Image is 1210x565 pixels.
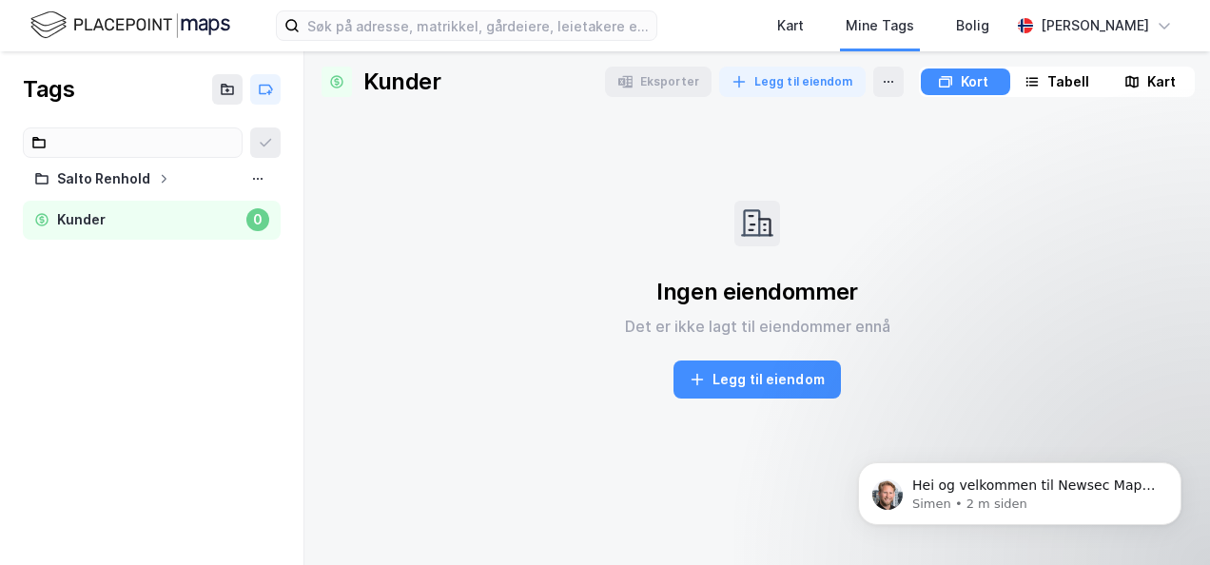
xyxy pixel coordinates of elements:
div: Bolig [956,14,989,37]
div: Kart [1147,70,1176,93]
div: Tabell [1047,70,1089,93]
button: Legg til eiendom [719,67,866,97]
button: Legg til eiendom [673,360,841,399]
div: Det er ikke lagt til eiendommer ennå [625,315,890,338]
div: Ingen eiendommer [656,277,858,307]
div: Salto Renhold [57,167,150,191]
div: Kart [777,14,804,37]
div: Kunder [363,67,441,97]
img: logo.f888ab2527a4732fd821a326f86c7f29.svg [30,9,230,42]
div: 0 [246,208,269,231]
iframe: Intercom notifications melding [829,422,1210,555]
a: Kunder0 [23,201,281,240]
div: Mine Tags [846,14,914,37]
div: Kunder [57,208,239,232]
div: Tags [23,74,74,105]
div: Kort [961,70,988,93]
div: [PERSON_NAME] [1041,14,1149,37]
input: Søk på adresse, matrikkel, gårdeiere, leietakere eller personer [300,11,656,40]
